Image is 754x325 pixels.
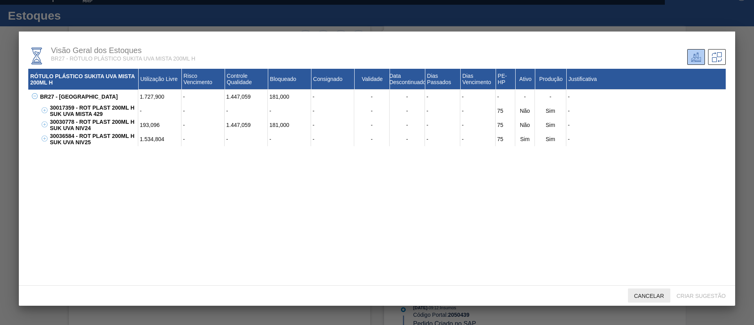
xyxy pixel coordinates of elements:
[48,132,138,146] div: 30036584 - ROT PLAST 200ML H SUK UVA NIV25
[566,104,726,118] div: -
[461,69,496,90] div: Dias Vencimento
[535,104,566,118] div: Sim
[515,118,535,132] div: Não
[311,118,354,132] div: -
[390,118,425,132] div: -
[38,90,138,104] div: BR27 - [GEOGRAPHIC_DATA]
[225,90,268,104] div: 1.447,059
[268,118,311,132] div: 181,000
[535,132,566,146] div: Sim
[460,118,496,132] div: -
[515,104,535,118] div: Não
[311,69,355,90] div: Consignado
[628,288,670,303] button: Cancelar
[687,49,705,65] div: Unidade Atual/ Unidades
[354,104,390,118] div: -
[51,55,195,62] span: BR27 - RÓTULO PLÁSTICO SUKITA UVA MISTA 200ML H
[535,118,566,132] div: Sim
[670,288,732,303] button: Criar sugestão
[460,90,496,104] div: -
[138,132,181,146] div: 1.534,804
[460,132,496,146] div: -
[496,69,516,90] div: PE-HP
[496,90,515,104] div: -
[515,90,535,104] div: -
[425,90,460,104] div: -
[138,118,181,132] div: 193,096
[28,69,139,90] div: RÓTULO PLÁSTICO SUKITA UVA MISTA 200ML H
[139,69,182,90] div: Utilização Livre
[425,118,460,132] div: -
[225,104,268,118] div: -
[311,104,354,118] div: -
[268,104,311,118] div: -
[225,118,268,132] div: 1.447,059
[566,118,726,132] div: -
[48,118,138,132] div: 30030778 - ROT PLAST 200ML H SUK UVA NIV24
[311,132,354,146] div: -
[535,69,567,90] div: Produção
[566,90,726,104] div: -
[496,118,515,132] div: 75
[138,90,181,104] div: 1.727,900
[268,132,311,146] div: -
[182,69,225,90] div: Risco Vencimento
[628,293,670,299] span: Cancelar
[354,118,390,132] div: -
[311,90,354,104] div: -
[567,69,726,90] div: Justificativa
[425,69,461,90] div: Dias Passados
[354,90,390,104] div: -
[496,104,515,118] div: 75
[181,90,225,104] div: -
[268,90,311,104] div: 181,000
[535,90,566,104] div: -
[516,69,535,90] div: Ativo
[496,132,515,146] div: 75
[51,46,142,55] span: Visão Geral dos Estoques
[390,104,425,118] div: -
[355,69,390,90] div: Validade
[48,104,138,118] div: 30017359 - ROT PLAST 200ML H SUK UVA MISTA 429
[181,104,225,118] div: -
[515,132,535,146] div: Sim
[390,132,425,146] div: -
[425,104,460,118] div: -
[566,132,726,146] div: -
[390,69,425,90] div: Data Descontinuado
[181,132,225,146] div: -
[181,118,225,132] div: -
[390,90,425,104] div: -
[354,132,390,146] div: -
[670,293,732,299] span: Criar sugestão
[225,69,268,90] div: Controle Qualidade
[708,49,726,65] div: Sugestões de Trasferência
[268,69,311,90] div: Bloqueado
[225,132,268,146] div: -
[138,104,181,118] div: -
[460,104,496,118] div: -
[425,132,460,146] div: -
